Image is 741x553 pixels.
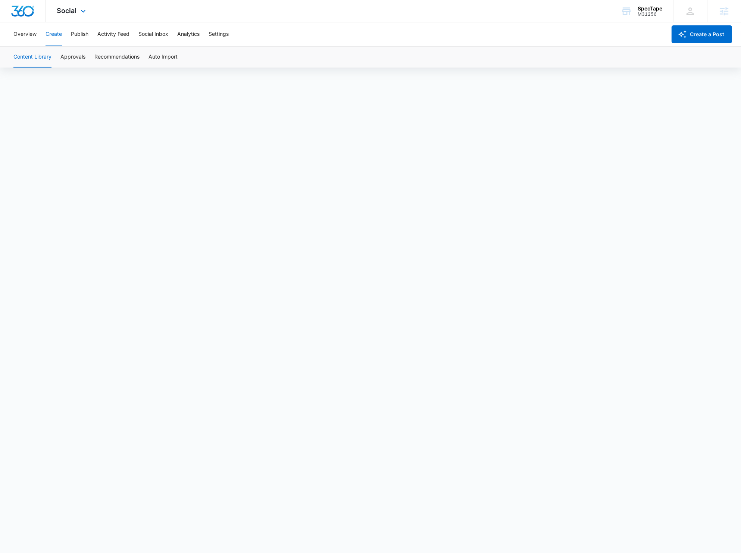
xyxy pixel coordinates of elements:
[13,47,51,68] button: Content Library
[638,6,662,12] div: account name
[60,47,85,68] button: Approvals
[148,47,178,68] button: Auto Import
[71,22,88,46] button: Publish
[138,22,168,46] button: Social Inbox
[46,22,62,46] button: Create
[672,25,732,43] button: Create a Post
[209,22,229,46] button: Settings
[94,47,140,68] button: Recommendations
[638,12,662,17] div: account id
[57,7,77,15] span: Social
[97,22,129,46] button: Activity Feed
[177,22,200,46] button: Analytics
[13,22,37,46] button: Overview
